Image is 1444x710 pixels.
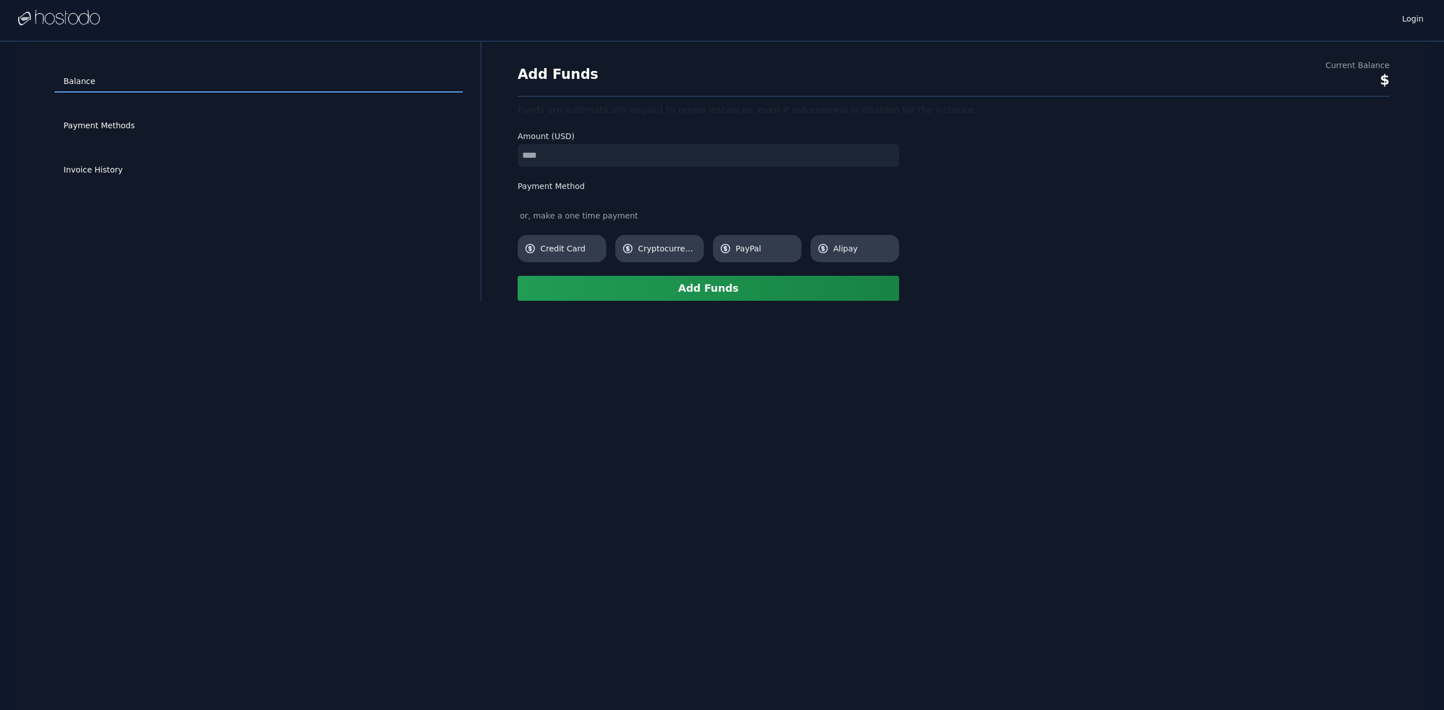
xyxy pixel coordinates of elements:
a: Invoice History [54,159,463,181]
span: Alipay [833,243,892,254]
div: $ [1325,71,1390,89]
div: Current Balance [1325,60,1390,71]
img: Logo [18,10,100,27]
a: Payment Methods [54,115,463,137]
div: or, make a one time payment [518,210,899,221]
h1: Add Funds [518,65,598,83]
button: Add Funds [518,276,899,301]
a: Balance [54,71,463,93]
a: Login [1400,11,1426,24]
label: Payment Method [518,180,899,192]
span: Credit Card [540,243,599,254]
label: Amount (USD) [518,131,899,142]
span: Cryptocurrency [638,243,697,254]
span: PayPal [736,243,795,254]
div: Funds are automatically applied to renew instances, even if autorenewal is disabled for the insta... [518,103,1390,117]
